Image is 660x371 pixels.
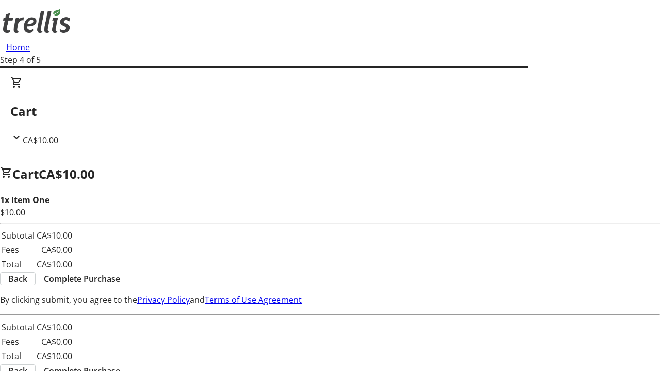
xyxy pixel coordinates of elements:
span: Cart [12,165,39,182]
a: Privacy Policy [137,294,190,306]
span: Complete Purchase [44,273,120,285]
td: Fees [1,335,35,348]
h2: Cart [10,102,650,121]
td: CA$10.00 [36,349,73,363]
span: Back [8,273,27,285]
a: Terms of Use Agreement [205,294,302,306]
td: CA$10.00 [36,321,73,334]
td: Subtotal [1,229,35,242]
td: CA$0.00 [36,335,73,348]
td: Total [1,349,35,363]
span: CA$10.00 [23,134,58,146]
td: CA$10.00 [36,258,73,271]
span: CA$10.00 [39,165,95,182]
td: Fees [1,243,35,257]
td: CA$0.00 [36,243,73,257]
td: Total [1,258,35,271]
button: Complete Purchase [36,273,128,285]
div: CartCA$10.00 [10,76,650,146]
td: CA$10.00 [36,229,73,242]
td: Subtotal [1,321,35,334]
